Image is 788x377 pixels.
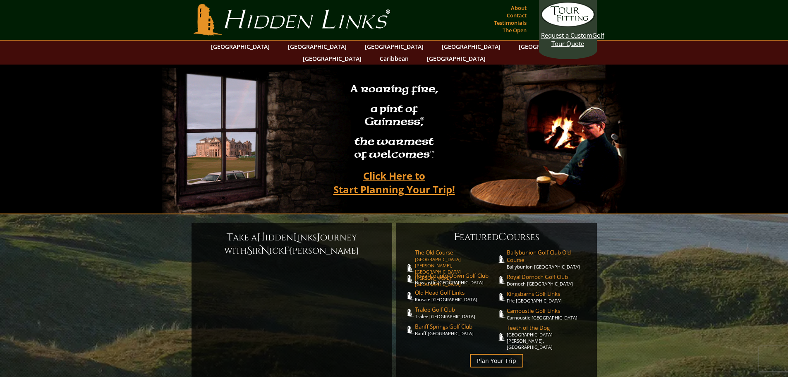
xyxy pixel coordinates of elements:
[415,249,497,287] a: The Old Course[GEOGRAPHIC_DATA][PERSON_NAME], [GEOGRAPHIC_DATA][PERSON_NAME] [GEOGRAPHIC_DATA]
[415,289,497,303] a: Old Head Golf LinksKinsale [GEOGRAPHIC_DATA]
[361,41,428,53] a: [GEOGRAPHIC_DATA]
[507,307,589,321] a: Carnoustie Golf LinksCarnoustie [GEOGRAPHIC_DATA]
[507,307,589,315] span: Carnoustie Golf Links
[515,41,582,53] a: [GEOGRAPHIC_DATA]
[498,231,507,244] span: C
[415,289,497,296] span: Old Head Golf Links
[200,231,384,257] h6: ake a idden inks ourney with ir ick [PERSON_NAME]
[507,290,589,304] a: Kingsbarns Golf LinksFife [GEOGRAPHIC_DATA]
[284,244,290,257] span: F
[261,244,269,257] span: N
[454,231,460,244] span: F
[507,324,589,331] span: Teeth of the Dog
[299,53,366,65] a: [GEOGRAPHIC_DATA]
[376,53,413,65] a: Caribbean
[423,53,490,65] a: [GEOGRAPHIC_DATA]
[317,231,320,244] span: J
[207,41,274,53] a: [GEOGRAPHIC_DATA]
[501,24,529,36] a: The Open
[505,10,529,21] a: Contact
[509,2,529,14] a: About
[507,273,589,281] span: Royal Dornoch Golf Club
[507,273,589,287] a: Royal Dornoch Golf ClubDornoch [GEOGRAPHIC_DATA]
[415,323,497,330] span: Banff Springs Golf Club
[541,31,592,39] span: Request a Custom
[541,2,595,48] a: Request a CustomGolf Tour Quote
[492,17,529,29] a: Testimonials
[325,166,463,199] a: Click Here toStart Planning Your Trip!
[247,244,252,257] span: S
[415,272,497,286] a: Royal County Down Golf ClubNewcastle [GEOGRAPHIC_DATA]
[415,249,497,256] span: The Old Course
[345,79,443,166] h2: A roaring fire, a pint of Guinness , the warmest of welcomes™.
[293,231,297,244] span: L
[438,41,505,53] a: [GEOGRAPHIC_DATA]
[470,354,523,367] a: Plan Your Trip
[284,41,351,53] a: [GEOGRAPHIC_DATA]
[507,249,589,264] span: Ballybunion Golf Club Old Course
[405,231,589,244] h6: eatured ourses
[415,272,497,279] span: Royal County Down Golf Club
[415,306,497,319] a: Tralee Golf ClubTralee [GEOGRAPHIC_DATA]
[507,249,589,270] a: Ballybunion Golf Club Old CourseBallybunion [GEOGRAPHIC_DATA]
[227,231,233,244] span: T
[415,323,497,336] a: Banff Springs Golf ClubBanff [GEOGRAPHIC_DATA]
[507,290,589,298] span: Kingsbarns Golf Links
[507,324,589,350] a: Teeth of the Dog[GEOGRAPHIC_DATA][PERSON_NAME], [GEOGRAPHIC_DATA]
[257,231,265,244] span: H
[415,306,497,313] span: Tralee Golf Club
